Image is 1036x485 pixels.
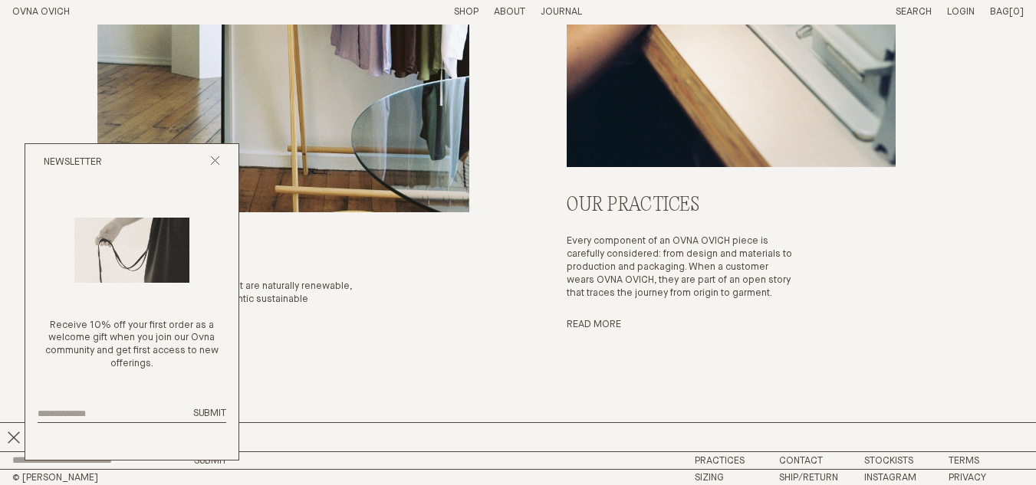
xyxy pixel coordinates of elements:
a: Search [896,7,932,17]
a: Home [12,7,70,17]
a: Contact [779,456,823,466]
span: Bag [990,7,1009,17]
button: Submit [194,456,227,466]
a: Terms [949,456,979,466]
a: Practices [695,456,745,466]
button: Close popup [210,156,220,170]
a: Privacy [949,473,986,483]
span: Submit [193,408,226,418]
a: Shop [454,7,479,17]
a: Stockists [864,456,913,466]
a: Ship/Return [779,473,838,483]
a: Instagram [864,473,916,483]
a: Journal [541,7,582,17]
summary: About [494,6,525,19]
a: Login [947,7,975,17]
a: Read More [567,320,621,329]
h2: Newsletter [44,156,102,169]
h2: Our practices [567,195,797,217]
p: Receive 10% off your first order as a welcome gift when you join our Ovna community and get first... [38,320,226,372]
span: [0] [1009,7,1024,17]
button: Submit [193,408,226,421]
a: Sizing [695,473,724,483]
p: Every component of an OVNA OVICH piece is carefully considered: from design and materials to prod... [567,235,797,300]
h2: © [PERSON_NAME] [12,473,256,483]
